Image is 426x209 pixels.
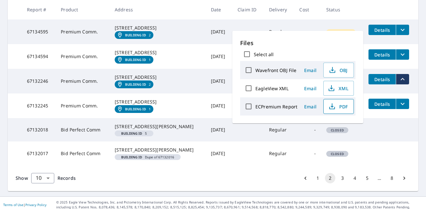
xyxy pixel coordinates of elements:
button: OBJ [323,63,354,78]
span: Details [372,76,392,82]
td: Regular [264,118,294,141]
td: Regular [264,19,294,44]
td: Bid Perfect Comm [56,118,110,141]
div: [STREET_ADDRESS][PERSON_NAME] [115,123,200,130]
span: In Process [327,30,355,34]
span: Closed [327,152,348,156]
button: detailsBtn-67132246 [368,74,396,84]
label: ECPremium Report [255,104,297,110]
td: 67132245 [22,93,56,118]
em: Building ID [121,132,142,135]
button: Email [300,65,321,75]
td: [DATE] [206,141,233,165]
a: Privacy Policy [25,203,46,207]
button: Email [300,83,321,93]
em: Building ID [121,155,142,159]
td: 67132017 [22,141,56,165]
td: Bid Perfect Comm [56,141,110,165]
button: Go to page 3 [337,173,348,183]
a: Building ID2 [115,31,153,39]
label: Select all [254,51,274,57]
span: Details [372,27,392,33]
td: - [294,19,321,44]
a: Building ID1 [115,105,153,113]
div: 10 [31,169,54,187]
button: Email [300,102,321,112]
em: Building ID [125,82,146,86]
td: [DATE] [206,118,233,141]
span: 5 [117,132,151,135]
span: Email [303,85,318,92]
span: XML [328,84,348,92]
a: Building ID2 [115,80,153,88]
div: Show 10 records [31,173,54,183]
div: [STREET_ADDRESS] [115,74,200,80]
span: Dupe of 67132016 [117,155,178,159]
button: filesDropdownBtn-67134594 [396,49,409,60]
span: PDF [328,103,348,110]
button: filesDropdownBtn-67132245 [396,99,409,109]
nav: pagination navigation [299,173,410,183]
td: Premium Comm. [56,93,110,118]
span: Records [58,175,76,181]
button: page 2 [325,173,335,183]
span: Email [303,67,318,73]
td: 67132246 [22,69,56,93]
button: filesDropdownBtn-67132246 [396,74,409,84]
td: Premium Comm. [56,69,110,93]
button: filesDropdownBtn-67134595 [396,25,409,35]
td: - [294,118,321,141]
span: OBJ [328,66,348,74]
button: Go to page 8 [387,173,397,183]
button: Go to page 1 [313,173,323,183]
td: [DATE] [206,69,233,93]
span: Email [303,104,318,110]
a: Terms of Use [3,203,23,207]
button: PDF [323,99,354,114]
div: [STREET_ADDRESS][PERSON_NAME] [115,147,200,153]
em: Building ID [125,58,146,62]
p: Files [240,39,355,47]
td: [DATE] [206,19,233,44]
button: Go to previous page [300,173,311,183]
td: Regular [264,141,294,165]
td: - [294,141,321,165]
td: [DATE] [206,93,233,118]
td: Premium Comm. [56,19,110,44]
td: Premium Comm. [56,44,110,69]
div: … [374,175,385,181]
button: Go to page 4 [350,173,360,183]
div: [STREET_ADDRESS] [115,99,200,105]
button: detailsBtn-67134594 [368,49,396,60]
span: Closed [327,128,348,132]
span: Details [372,52,392,58]
td: [DATE] [206,44,233,69]
label: Wavefront OBJ File [255,67,296,73]
span: Show [16,175,28,181]
a: Building ID1 [115,56,153,64]
button: detailsBtn-67132245 [368,99,396,109]
p: | [3,203,46,207]
td: 67134594 [22,44,56,69]
td: 67132018 [22,118,56,141]
em: Building ID [125,107,146,111]
button: XML [323,81,354,96]
button: detailsBtn-67134595 [368,25,396,35]
button: Go to next page [399,173,409,183]
div: [STREET_ADDRESS] [115,25,200,31]
td: 67134595 [22,19,56,44]
span: Details [372,101,392,107]
label: EagleView XML [255,85,289,92]
em: Building ID [125,33,146,37]
div: [STREET_ADDRESS] [115,49,200,56]
button: Go to page 5 [362,173,372,183]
